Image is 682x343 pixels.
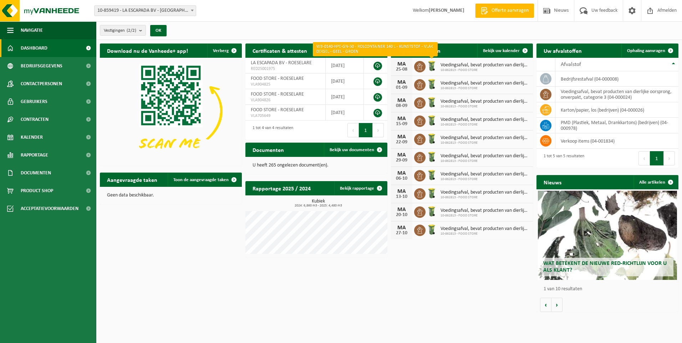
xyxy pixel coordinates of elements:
span: Voedingsafval, bevat producten van dierlijke oorsprong, onverpakt, categorie 3 [441,190,529,195]
a: Toon de aangevraagde taken [168,173,241,187]
td: [DATE] [326,73,364,89]
span: Navigatie [21,21,43,39]
span: Bedrijfsgegevens [21,57,62,75]
span: 10-862813 - FOOD STORE [441,195,529,200]
h3: Kubiek [249,199,387,208]
span: Offerte aanvragen [490,7,530,14]
p: 1 van 10 resultaten [544,287,675,292]
span: Voedingsafval, bevat producten van dierlijke oorsprong, onverpakt, categorie 3 [441,208,529,214]
img: WB-0140-HPE-GN-50 [426,60,438,72]
span: Voedingsafval, bevat producten van dierlijke oorsprong, onverpakt, categorie 3 [441,117,529,123]
span: 10-862813 - FOOD STORE [441,123,529,127]
img: WB-0140-HPE-GN-50 [426,169,438,181]
p: U heeft 265 ongelezen document(en). [253,163,380,168]
div: MA [395,80,409,85]
span: Voedingsafval, bevat producten van dierlijke oorsprong, onverpakt, categorie 3 [441,99,529,104]
span: VLA904825 [251,82,320,87]
count: (2/2) [127,28,136,33]
td: voedingsafval, bevat producten van dierlijke oorsprong, onverpakt, categorie 3 (04-000024) [555,87,678,102]
a: Bekijk uw documenten [324,143,387,157]
td: PMD (Plastiek, Metaal, Drankkartons) (bedrijven) (04-000978) [555,118,678,133]
div: 22-09 [395,140,409,145]
span: Acceptatievoorwaarden [21,200,78,217]
div: MA [395,189,409,194]
span: 10-862813 - FOOD STORE [441,141,529,145]
span: Voedingsafval, bevat producten van dierlijke oorsprong, onverpakt, categorie 3 [441,62,529,68]
h2: Documenten [245,143,291,157]
div: MA [395,134,409,140]
td: karton/papier, los (bedrijven) (04-000026) [555,102,678,118]
button: Previous [638,151,650,165]
div: 08-09 [395,103,409,108]
span: Gebruikers [21,93,47,111]
div: 06-10 [395,176,409,181]
h2: Download nu de Vanheede+ app! [100,43,195,57]
button: Next [664,151,675,165]
h2: Uw afvalstoffen [536,43,589,57]
button: Volgende [551,298,563,312]
div: 20-10 [395,213,409,217]
button: Previous [347,123,359,137]
span: Voedingsafval, bevat producten van dierlijke oorsprong, onverpakt, categorie 3 [441,81,529,86]
span: Kalender [21,128,43,146]
span: Voedingsafval, bevat producten van dierlijke oorsprong, onverpakt, categorie 3 [441,226,529,232]
span: 10-862813 - FOOD STORE [441,104,529,109]
td: [DATE] [326,89,364,105]
img: WB-0140-HPE-GN-50 [426,187,438,199]
td: bedrijfsrestafval (04-000008) [555,71,678,87]
img: WB-0140-HPE-GN-50 [426,114,438,127]
div: 13-10 [395,194,409,199]
button: Next [373,123,384,137]
span: Contactpersonen [21,75,62,93]
img: WB-0140-HPE-GN-50 [426,78,438,90]
button: 1 [650,151,664,165]
div: 27-10 [395,231,409,236]
div: MA [395,98,409,103]
button: Vorige [540,298,551,312]
img: WB-0140-HPE-GN-50 [426,205,438,217]
span: Vestigingen [104,25,136,36]
span: Dashboard [21,39,47,57]
span: Bekijk uw kalender [483,48,520,53]
span: 2024: 6,860 m3 - 2025: 4,480 m3 [249,204,387,208]
span: VLA904826 [251,97,320,103]
span: Contracten [21,111,49,128]
span: Toon de aangevraagde taken [173,178,229,182]
img: Download de VHEPlus App [100,58,242,164]
img: WB-0140-HPE-GN-50 [426,224,438,236]
span: Voedingsafval, bevat producten van dierlijke oorsprong, onverpakt, categorie 3 [441,153,529,159]
span: 10-862813 - FOOD STORE [441,177,529,181]
span: FOOD STORE - ROESELARE [251,92,304,97]
div: 1 tot 4 van 4 resultaten [249,122,293,138]
a: Wat betekent de nieuwe RED-richtlijn voor u als klant? [538,191,677,280]
span: 10-862813 - FOOD STORE [441,86,529,91]
button: OK [150,25,167,36]
div: MA [395,116,409,122]
span: 10-859419 - LA ESCAPADA BV - ROESELARE [95,6,196,16]
strong: [PERSON_NAME] [429,8,464,13]
h2: Ingeplande taken [391,43,448,57]
span: LA ESCAPADA BV - ROESELARE [251,60,312,66]
span: Afvalstof [561,62,581,67]
td: [DATE] [326,105,364,121]
a: Bekijk uw certificaten [327,43,387,58]
a: Alle artikelen [633,175,678,189]
div: MA [395,61,409,67]
div: MA [395,152,409,158]
span: 10-862813 - FOOD STORE [441,214,529,218]
button: Verberg [207,43,241,58]
div: MA [395,170,409,176]
span: Rapportage [21,146,48,164]
h2: Nieuws [536,175,569,189]
div: 01-09 [395,85,409,90]
a: Bekijk rapportage [334,181,387,195]
p: Geen data beschikbaar. [107,193,235,198]
span: Bekijk uw documenten [330,148,374,152]
span: 10-862813 - FOOD STORE [441,232,529,236]
div: 1 tot 5 van 5 resultaten [540,150,584,166]
div: 29-09 [395,158,409,163]
span: FOOD STORE - ROESELARE [251,107,304,113]
h2: Aangevraagde taken [100,173,164,186]
span: Voedingsafval, bevat producten van dierlijke oorsprong, onverpakt, categorie 3 [441,135,529,141]
img: WB-0140-HPE-GN-50 [426,133,438,145]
